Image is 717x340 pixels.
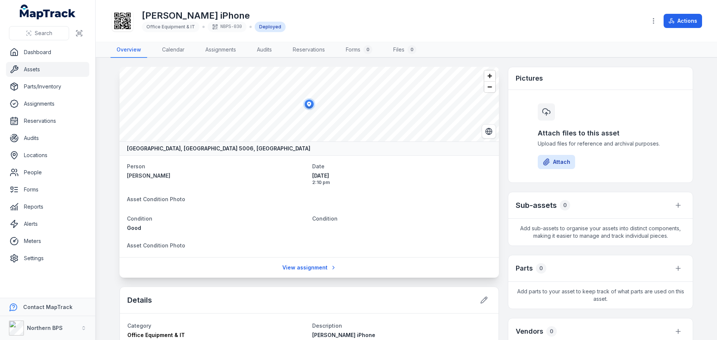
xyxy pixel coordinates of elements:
span: Description [312,322,342,329]
a: Reservations [6,113,89,128]
button: Zoom out [484,81,495,92]
span: Person [127,163,145,169]
span: Add sub-assets to organise your assets into distinct components, making it easier to manage and t... [508,219,693,246]
a: Assignments [6,96,89,111]
h3: Parts [516,263,533,274]
span: Condition [312,215,338,222]
a: Parts/Inventory [6,79,89,94]
button: Attach [538,155,575,169]
span: Office Equipment & IT [146,24,195,29]
time: 15/10/2025, 2:10:35 pm [312,172,491,185]
span: Asset Condition Photo [127,196,185,202]
strong: [GEOGRAPHIC_DATA], [GEOGRAPHIC_DATA] 5006, [GEOGRAPHIC_DATA] [127,145,310,152]
a: View assignment [277,261,341,275]
span: Search [35,29,52,37]
span: Add parts to your asset to keep track of what parts are used on this asset. [508,282,693,309]
h2: Sub-assets [516,200,557,210]
a: Reports [6,199,89,214]
a: Forms0 [340,42,378,58]
strong: Contact MapTrack [23,304,72,310]
a: Assets [6,62,89,77]
h3: Pictures [516,73,543,84]
span: Office Equipment & IT [127,332,185,338]
div: 0 [536,263,546,274]
div: 0 [407,45,416,54]
a: Overview [111,42,147,58]
span: Upload files for reference and archival purposes. [538,140,663,147]
span: Good [127,225,141,231]
a: Audits [251,42,278,58]
div: 0 [560,200,570,210]
a: Settings [6,251,89,266]
a: Files0 [387,42,422,58]
a: MapTrack [20,4,76,19]
h3: Vendors [516,326,543,337]
div: NBPS-030 [208,22,246,32]
button: Zoom in [484,71,495,81]
button: Search [9,26,69,40]
h1: [PERSON_NAME] iPhone [142,10,286,22]
div: 0 [363,45,372,54]
a: Dashboard [6,45,89,60]
span: [DATE] [312,172,491,180]
span: Condition [127,215,152,222]
a: People [6,165,89,180]
button: Switch to Satellite View [482,124,496,138]
a: Audits [6,131,89,146]
a: Assignments [199,42,242,58]
a: Calendar [156,42,190,58]
canvas: Map [119,67,499,141]
span: 2:10 pm [312,180,491,185]
a: Forms [6,182,89,197]
a: [PERSON_NAME] [127,172,306,180]
span: Date [312,163,325,169]
a: Meters [6,234,89,249]
span: Asset Condition Photo [127,242,185,249]
span: Category [127,322,151,329]
h2: Details [127,295,152,305]
a: Locations [6,148,89,163]
h3: Attach files to this asset [538,128,663,138]
a: Reservations [287,42,331,58]
strong: Northern BPS [27,325,63,331]
div: 0 [546,326,557,337]
span: [PERSON_NAME] iPhone [312,332,375,338]
div: Deployed [255,22,286,32]
button: Actions [664,14,702,28]
a: Alerts [6,216,89,231]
